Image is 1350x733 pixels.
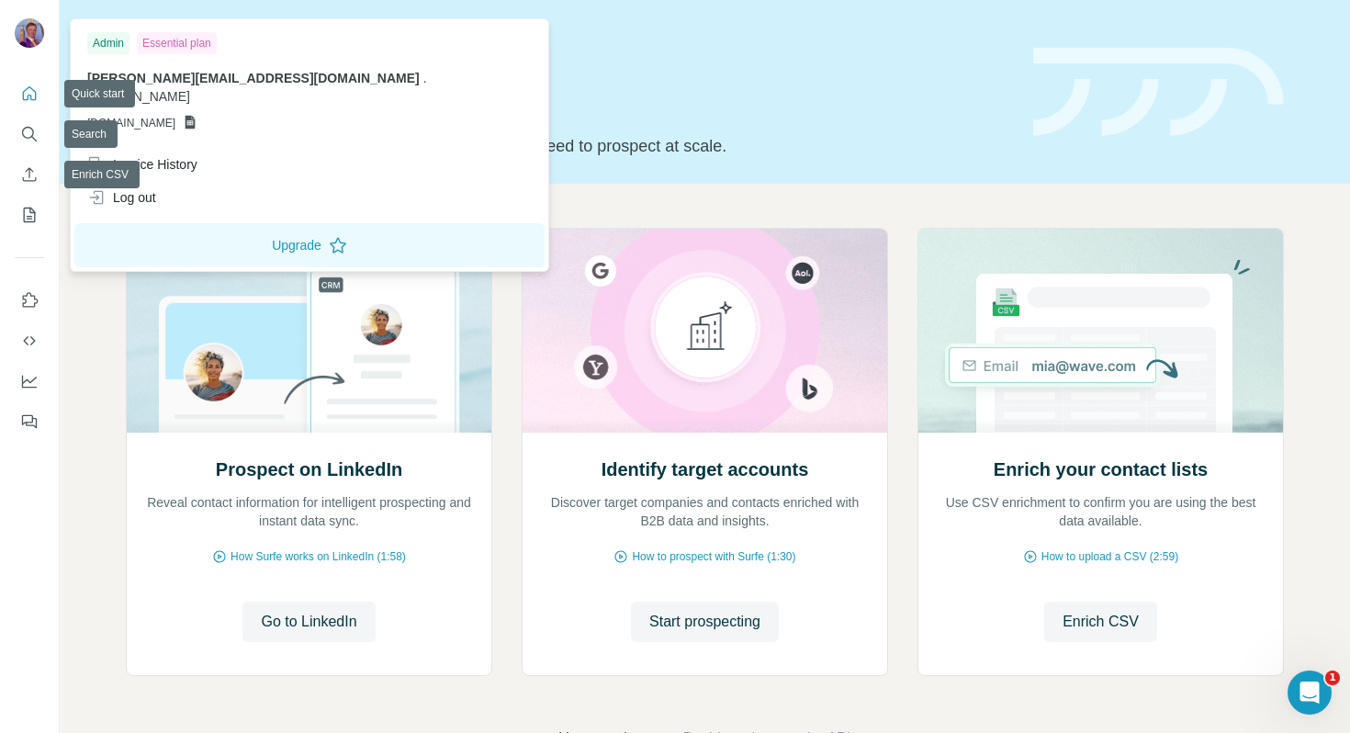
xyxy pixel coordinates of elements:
button: Go to LinkedIn [242,602,375,642]
button: Use Surfe on LinkedIn [15,284,44,317]
img: Enrich your contact lists [917,229,1284,433]
div: Log out [87,188,156,207]
p: Pick your starting point and we’ll provide everything you need to prospect at scale. [126,133,1011,159]
img: Identify target accounts [522,229,888,433]
p: Discover target companies and contacts enriched with B2B data and insights. [541,493,869,530]
div: Admin [87,32,129,54]
span: . [423,71,427,85]
span: How to prospect with Surfe (1:30) [632,548,795,565]
div: Invoice History [87,155,197,174]
p: Use CSV enrichment to confirm you are using the best data available. [937,493,1265,530]
span: 1 [1325,671,1340,685]
span: How to upload a CSV (2:59) [1041,548,1178,565]
button: Enrich CSV [15,158,44,191]
h1: Let’s prospect together [126,85,1011,122]
button: Use Surfe API [15,324,44,357]
button: Start prospecting [631,602,779,642]
span: [DOMAIN_NAME] [87,89,190,104]
p: Reveal contact information for intelligent prospecting and instant data sync. [145,493,473,530]
div: Quick start [126,34,1011,52]
img: banner [1033,48,1284,137]
img: Prospect on LinkedIn [126,229,492,433]
h2: Enrich your contact lists [994,457,1208,482]
span: [PERSON_NAME][EMAIL_ADDRESS][DOMAIN_NAME] [87,71,420,85]
span: [DOMAIN_NAME] [87,115,175,131]
span: Start prospecting [649,611,760,633]
span: Enrich CSV [1063,611,1139,633]
img: Avatar [15,18,44,48]
iframe: Intercom live chat [1288,671,1332,715]
button: Search [15,118,44,151]
button: Enrich CSV [1044,602,1157,642]
h2: Identify target accounts [602,457,809,482]
button: Quick start [15,77,44,110]
div: Essential plan [137,32,217,54]
h2: Prospect on LinkedIn [216,457,402,482]
button: Upgrade [74,223,545,267]
button: Feedback [15,405,44,438]
span: How Surfe works on LinkedIn (1:58) [231,548,406,565]
button: Dashboard [15,365,44,398]
button: My lists [15,198,44,231]
span: Go to LinkedIn [261,611,356,633]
